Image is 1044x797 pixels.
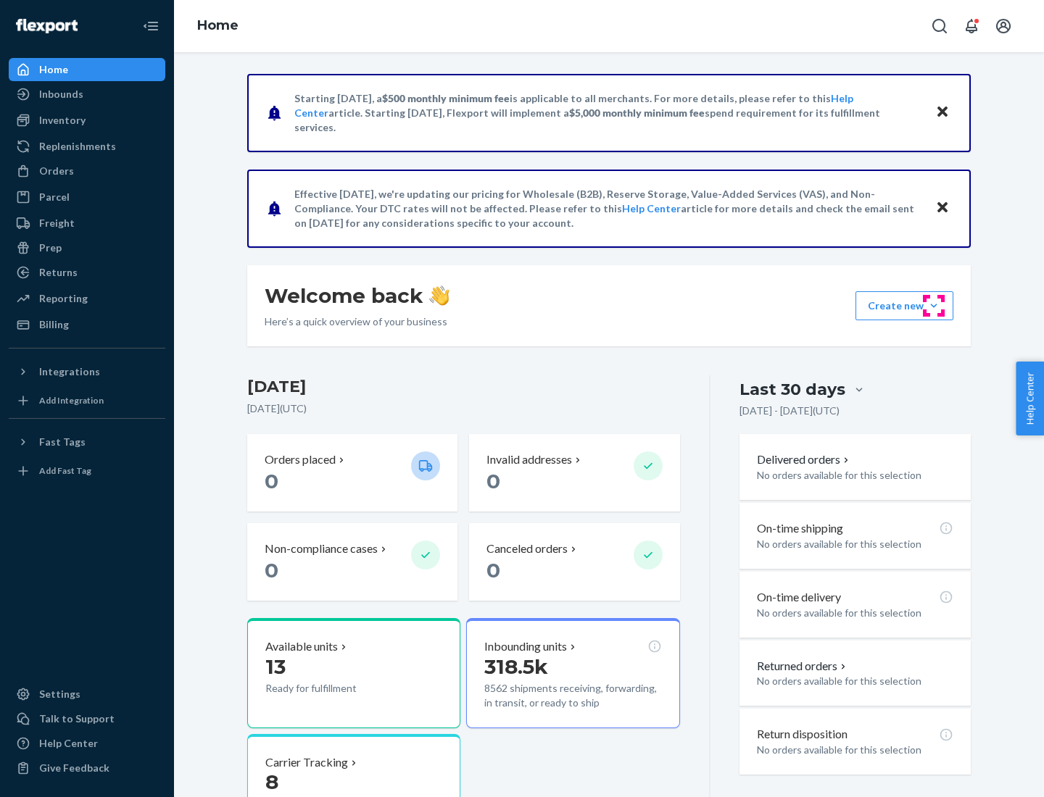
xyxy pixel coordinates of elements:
[622,202,681,214] a: Help Center
[39,761,109,775] div: Give Feedback
[16,19,78,33] img: Flexport logo
[757,468,953,483] p: No orders available for this selection
[9,58,165,81] a: Home
[265,283,449,309] h1: Welcome back
[9,707,165,730] a: Talk to Support
[486,469,500,493] span: 0
[469,434,679,512] button: Invalid addresses 0
[1016,362,1044,435] button: Help Center
[265,638,338,655] p: Available units
[757,520,843,537] p: On-time shipping
[294,187,921,230] p: Effective [DATE], we're updating our pricing for Wholesale (B2B), Reserve Storage, Value-Added Se...
[247,523,457,601] button: Non-compliance cases 0
[739,404,840,418] p: [DATE] - [DATE] ( UTC )
[265,681,399,696] p: Ready for fulfillment
[466,618,679,728] button: Inbounding units318.5k8562 shipments receiving, forwarding, in transit, or ready to ship
[9,732,165,755] a: Help Center
[9,83,165,106] a: Inbounds
[9,389,165,412] a: Add Integration
[265,558,278,583] span: 0
[39,464,91,477] div: Add Fast Tag
[136,12,165,41] button: Close Navigation
[265,451,336,468] p: Orders placed
[39,113,86,128] div: Inventory
[9,683,165,706] a: Settings
[757,589,841,606] p: On-time delivery
[39,687,80,701] div: Settings
[265,469,278,493] span: 0
[569,107,705,119] span: $5,000 monthly minimum fee
[757,726,848,743] p: Return disposition
[9,159,165,183] a: Orders
[486,451,572,468] p: Invalid addresses
[484,638,567,655] p: Inbounding units
[739,378,845,401] div: Last 30 days
[757,606,953,620] p: No orders available for this selection
[39,164,74,178] div: Orders
[933,198,952,219] button: Close
[9,236,165,259] a: Prep
[9,459,165,483] a: Add Fast Tag
[39,736,98,751] div: Help Center
[247,618,460,728] button: Available units13Ready for fulfillment
[382,92,510,104] span: $500 monthly minimum fee
[39,139,116,154] div: Replenishments
[39,435,86,449] div: Fast Tags
[9,313,165,336] a: Billing
[9,109,165,132] a: Inventory
[469,523,679,601] button: Canceled orders 0
[9,430,165,454] button: Fast Tags
[486,558,500,583] span: 0
[247,401,680,416] p: [DATE] ( UTC )
[39,241,62,255] div: Prep
[757,537,953,551] p: No orders available for this selection
[39,394,104,406] div: Add Integration
[9,135,165,158] a: Replenishments
[265,654,286,679] span: 13
[9,756,165,780] button: Give Feedback
[39,190,70,204] div: Parcel
[757,451,852,468] button: Delivered orders
[265,754,348,771] p: Carrier Tracking
[39,291,88,306] div: Reporting
[39,364,100,379] div: Integrations
[757,658,849,675] button: Returned orders
[186,5,250,47] ol: breadcrumbs
[484,681,661,710] p: 8562 shipments receiving, forwarding, in transit, or ready to ship
[9,360,165,383] button: Integrations
[757,743,953,757] p: No orders available for this selection
[925,12,954,41] button: Open Search Box
[39,62,68,77] div: Home
[757,674,953,688] p: No orders available for this selection
[9,287,165,310] a: Reporting
[247,434,457,512] button: Orders placed 0
[855,291,953,320] button: Create new
[484,654,548,679] span: 318.5k
[39,216,75,230] div: Freight
[989,12,1018,41] button: Open account menu
[39,87,83,101] div: Inbounds
[265,769,278,794] span: 8
[429,285,449,306] img: hand-wave emoji
[933,102,952,123] button: Close
[39,265,78,280] div: Returns
[39,712,115,726] div: Talk to Support
[39,317,69,332] div: Billing
[9,185,165,209] a: Parcel
[197,17,239,33] a: Home
[486,541,568,557] p: Canceled orders
[957,12,986,41] button: Open notifications
[9,212,165,235] a: Freight
[9,261,165,284] a: Returns
[294,91,921,135] p: Starting [DATE], a is applicable to all merchants. For more details, please refer to this article...
[247,375,680,398] h3: [DATE]
[265,541,378,557] p: Non-compliance cases
[265,314,449,329] p: Here’s a quick overview of your business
